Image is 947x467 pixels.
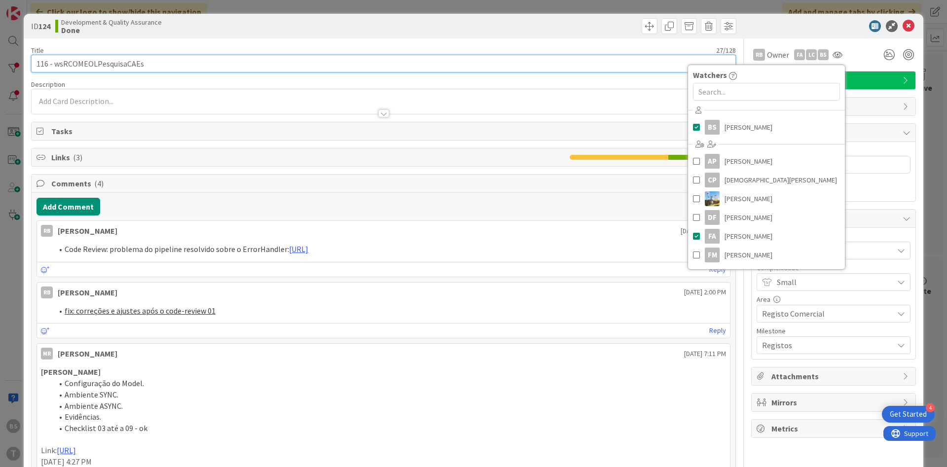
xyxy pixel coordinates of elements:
[688,246,845,264] a: FM[PERSON_NAME]
[725,120,772,135] span: [PERSON_NAME]
[36,198,100,216] button: Add Comment
[31,55,736,72] input: type card name here...
[51,178,718,189] span: Comments
[725,210,772,225] span: [PERSON_NAME]
[757,296,911,303] div: Area
[926,403,935,412] div: 4
[38,21,50,31] b: 124
[65,390,118,399] span: Ambiente SYNC.
[771,396,898,408] span: Mirrors
[882,406,935,423] div: Open Get Started checklist, remaining modules: 4
[688,171,845,189] a: CP[DEMOGRAPHIC_DATA][PERSON_NAME]
[705,173,720,187] div: CP
[757,327,911,334] div: Milestone
[31,20,50,32] span: ID
[47,46,736,55] div: 27 / 128
[681,226,726,236] span: [DATE] 12:14 PM
[725,229,772,244] span: [PERSON_NAME]
[705,210,720,225] div: DF
[762,338,888,352] span: Registos
[688,208,845,227] a: DF[PERSON_NAME]
[41,457,92,467] span: [DATE] 4:27 PM
[51,125,718,137] span: Tasks
[705,229,720,244] div: FA
[688,152,845,171] a: AP[PERSON_NAME]
[794,49,805,60] div: FA
[709,324,726,337] a: Reply
[41,348,53,359] div: MR
[65,378,144,388] span: Configuração do Model.
[806,49,817,60] div: LC
[688,264,845,283] a: FC[PERSON_NAME]
[65,412,101,422] span: Evidências.
[688,227,845,246] a: FA[PERSON_NAME]
[767,49,789,61] span: Owner
[890,409,927,419] div: Get Started
[688,118,845,137] a: BS[PERSON_NAME]
[757,264,911,271] div: Complexidade
[693,69,727,81] span: Watchers
[73,152,82,162] span: ( 3 )
[41,225,53,237] div: RB
[705,191,720,206] img: DG
[31,80,65,89] span: Description
[693,83,840,101] input: Search...
[705,120,720,135] div: BS
[762,307,888,321] span: Registo Comercial
[818,49,829,60] div: BS
[705,154,720,169] div: AP
[725,154,772,169] span: [PERSON_NAME]
[771,370,898,382] span: Attachments
[58,287,117,298] div: [PERSON_NAME]
[57,445,76,455] a: [URL]
[725,173,837,187] span: [DEMOGRAPHIC_DATA][PERSON_NAME]
[53,244,726,255] li: Code Review: problema do pipeline resolvido sobre o ErrorHandler:
[753,49,765,61] div: RB
[688,189,845,208] a: DG[PERSON_NAME]
[41,287,53,298] div: RB
[289,244,308,254] a: [URL]
[65,306,216,316] a: fix: correções e ajustes após o code-review 01
[31,46,44,55] label: Title
[65,401,123,411] span: Ambiente ASYNC.
[58,348,117,359] div: [PERSON_NAME]
[65,423,147,433] span: Checklist 03 até a 09 - ok
[771,423,898,434] span: Metrics
[725,248,772,262] span: [PERSON_NAME]
[41,367,101,377] strong: [PERSON_NAME]
[94,179,104,188] span: ( 4 )
[684,349,726,359] span: [DATE] 7:11 PM
[725,191,772,206] span: [PERSON_NAME]
[61,18,162,26] span: Development & Quality Assurance
[684,287,726,297] span: [DATE] 2:00 PM
[58,225,117,237] div: [PERSON_NAME]
[21,1,45,13] span: Support
[61,26,162,34] b: Done
[705,248,720,262] div: FM
[51,151,565,163] span: Links
[777,275,888,289] span: Small
[41,445,57,455] span: Link:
